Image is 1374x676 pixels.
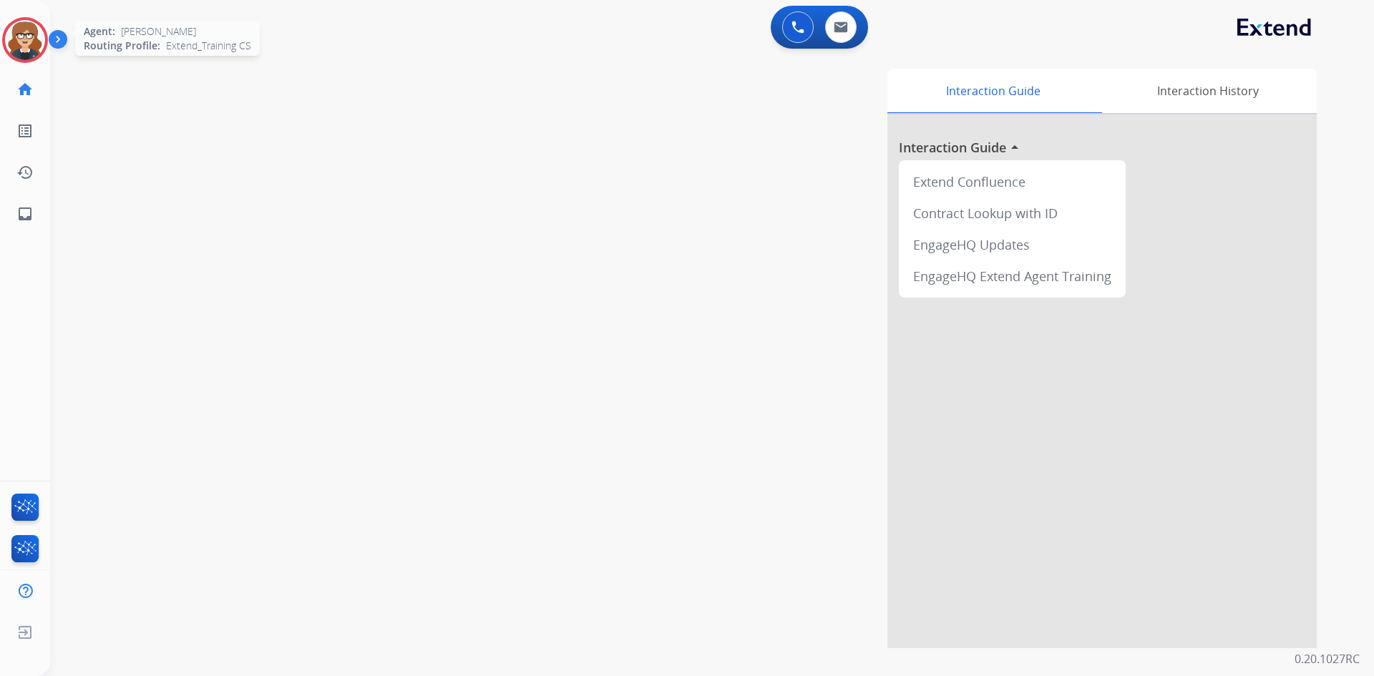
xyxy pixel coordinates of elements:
span: [PERSON_NAME] [121,24,196,39]
div: EngageHQ Extend Agent Training [905,260,1120,292]
div: EngageHQ Updates [905,229,1120,260]
mat-icon: list_alt [16,122,34,139]
span: Extend_Training CS [166,39,251,53]
div: Interaction History [1098,69,1317,113]
mat-icon: inbox [16,205,34,222]
div: Interaction Guide [887,69,1098,113]
span: Agent: [84,24,115,39]
img: avatar [5,20,45,60]
mat-icon: history [16,164,34,181]
span: Routing Profile: [84,39,160,53]
mat-icon: home [16,81,34,98]
div: Extend Confluence [905,166,1120,197]
p: 0.20.1027RC [1295,650,1360,667]
div: Contract Lookup with ID [905,197,1120,229]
